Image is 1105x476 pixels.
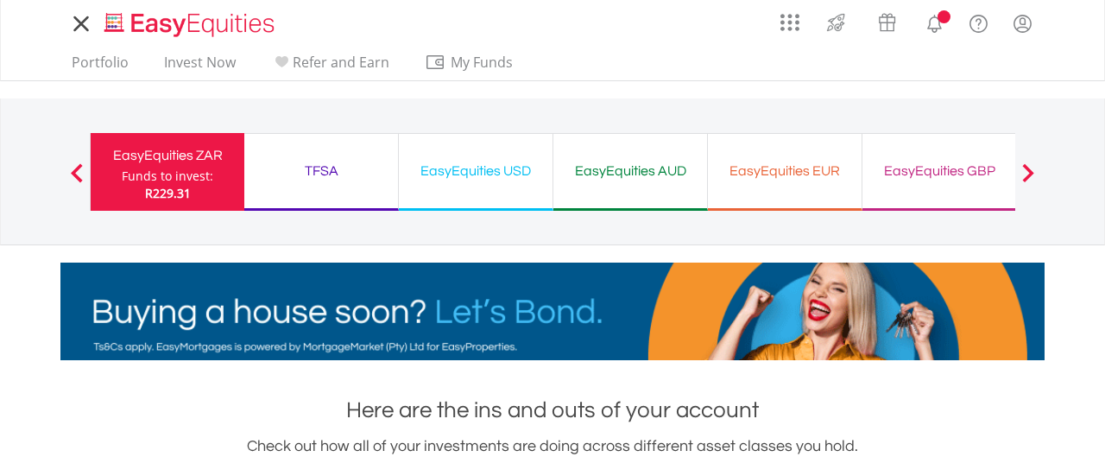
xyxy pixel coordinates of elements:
a: Home page [98,4,281,39]
div: EasyEquities EUR [718,159,851,183]
div: EasyEquities USD [409,159,542,183]
button: Previous [60,172,94,189]
button: Next [1011,172,1045,189]
img: thrive-v2.svg [822,9,850,36]
a: Invest Now [157,54,243,80]
a: Vouchers [862,4,912,36]
h1: Here are the ins and outs of your account [60,395,1045,426]
a: FAQ's and Support [957,4,1001,39]
img: grid-menu-icon.svg [780,13,799,32]
img: EasyEquities_Logo.png [101,10,281,39]
span: Refer and Earn [293,53,389,72]
div: EasyEquities GBP [873,159,1006,183]
img: EasyMortage Promotion Banner [60,263,1045,360]
div: Funds to invest: [122,168,213,185]
a: Portfolio [65,54,136,80]
span: R229.31 [145,185,191,201]
a: Notifications [912,4,957,39]
a: Refer and Earn [264,54,396,80]
div: EasyEquities ZAR [101,143,234,168]
span: My Funds [425,51,538,73]
a: AppsGrid [769,4,811,32]
a: My Profile [1001,4,1045,42]
img: vouchers-v2.svg [873,9,901,36]
div: TFSA [255,159,388,183]
div: EasyEquities AUD [564,159,697,183]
